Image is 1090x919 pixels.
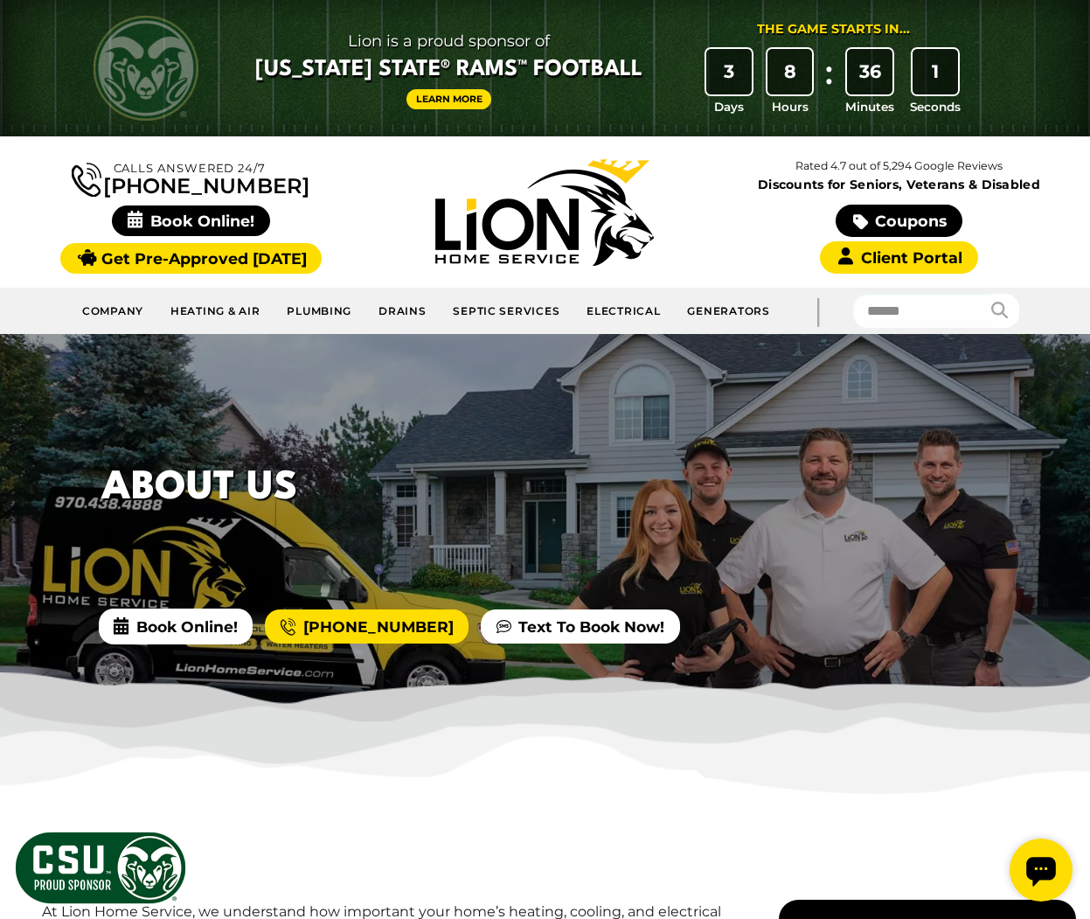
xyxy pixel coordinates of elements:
[274,295,365,327] a: Plumbing
[406,89,492,109] a: Learn More
[722,157,1076,176] p: Rated 4.7 out of 5,294 Google Reviews
[99,609,253,644] span: Book Online!
[69,295,157,327] a: Company
[7,7,70,70] div: Open chat widget
[836,205,962,237] a: Coupons
[157,295,274,327] a: Heating & Air
[112,205,270,236] span: Book Online!
[60,243,322,274] a: Get Pre-Approved [DATE]
[265,609,468,644] a: [PHONE_NUMBER]
[481,609,679,644] a: Text To Book Now!
[72,159,309,197] a: [PHONE_NUMBER]
[726,178,1073,191] span: Discounts for Seniors, Veterans & Disabled
[706,49,752,94] div: 3
[255,55,642,85] span: [US_STATE] State® Rams™ Football
[847,49,892,94] div: 36
[435,159,654,266] img: Lion Home Service
[714,98,744,115] span: Days
[757,20,910,39] div: The Game Starts in...
[255,27,642,55] span: Lion is a proud sponsor of
[440,295,573,327] a: Septic Services
[94,16,198,121] img: CSU Rams logo
[101,459,738,518] h1: About Us
[13,830,188,906] img: CSU Sponsor Badge
[772,98,809,115] span: Hours
[845,98,894,115] span: Minutes
[573,295,674,327] a: Electrical
[820,49,837,116] div: :
[910,98,961,115] span: Seconds
[913,49,958,94] div: 1
[767,49,813,94] div: 8
[820,241,977,274] a: Client Portal
[674,295,782,327] a: Generators
[783,288,853,334] div: |
[365,295,440,327] a: Drains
